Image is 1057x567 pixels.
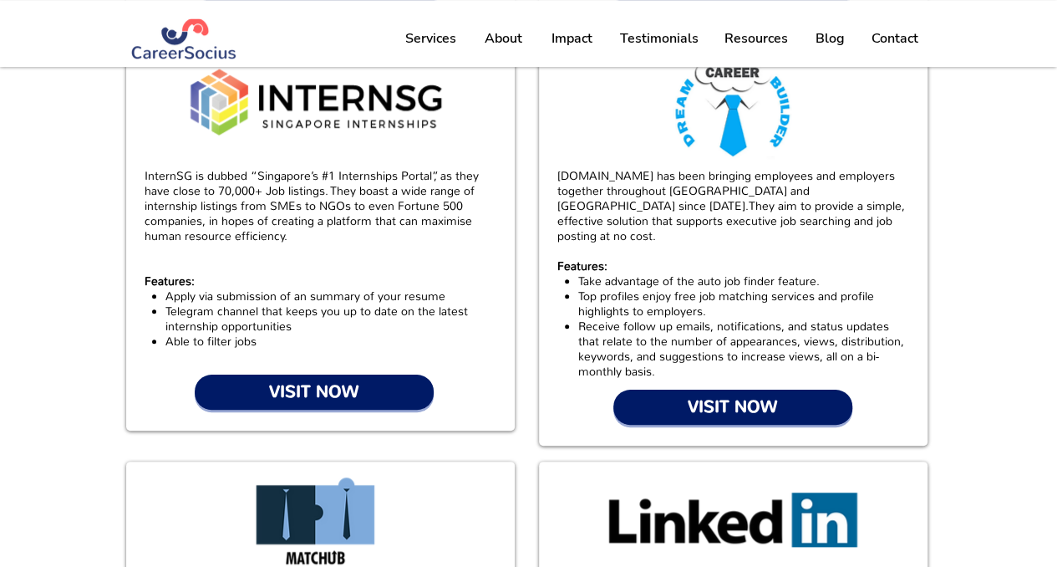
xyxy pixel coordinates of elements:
a: Resources [711,18,801,59]
img: ISG-Logo-320.png [179,61,450,145]
a: Blog [801,18,858,59]
p: They aim to provide a simple, effective solution that supports executive job searching and job po... [557,168,908,243]
p: Services [397,18,465,59]
span: [DOMAIN_NAME] has been bringing employees and employers together throughout [GEOGRAPHIC_DATA] and... [557,168,895,213]
span: Take advantage of the auto job finder feature. [578,273,820,289]
p: Testimonials [612,18,707,59]
span: Able to filter jobs [165,334,257,349]
span: VISIT NOW [269,381,358,404]
span: InternSG is dubbed “Singapore’s #1 Internships Portal”, as they have close to 70,000+ Job listing... [145,168,479,243]
p: Contact [863,18,927,59]
a: About [470,18,536,59]
a: Services [392,18,470,59]
p: About [476,18,531,59]
img: dreamcareerbuilder.png [673,46,792,160]
nav: Site [392,18,932,59]
a: Contact [858,18,932,59]
span: Features: [557,258,607,273]
span: Receive follow up emails, notifications, and status updates that relate to the number of appearan... [578,319,904,379]
a: Testimonials [607,18,711,59]
span: Top profiles enjoy free job matching services and profile highlights to employers. [578,289,874,319]
span: Apply via submission of an summary of your resume [165,289,445,304]
a: VISIT NOW [613,390,852,425]
p: Resources [716,18,796,59]
p: Blog [807,18,853,59]
img: LinkedIn Full Logo.png [607,493,858,547]
span: VISIT NOW [688,396,777,419]
span: Features: [145,273,195,289]
img: Logo Blue (#283972) png.png [130,18,238,59]
a: VISIT NOW [195,375,434,410]
span: Telegram channel that keeps you up to date on the latest internship opportunities [165,304,468,334]
p: Impact [543,18,601,59]
a: Impact [536,18,607,59]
